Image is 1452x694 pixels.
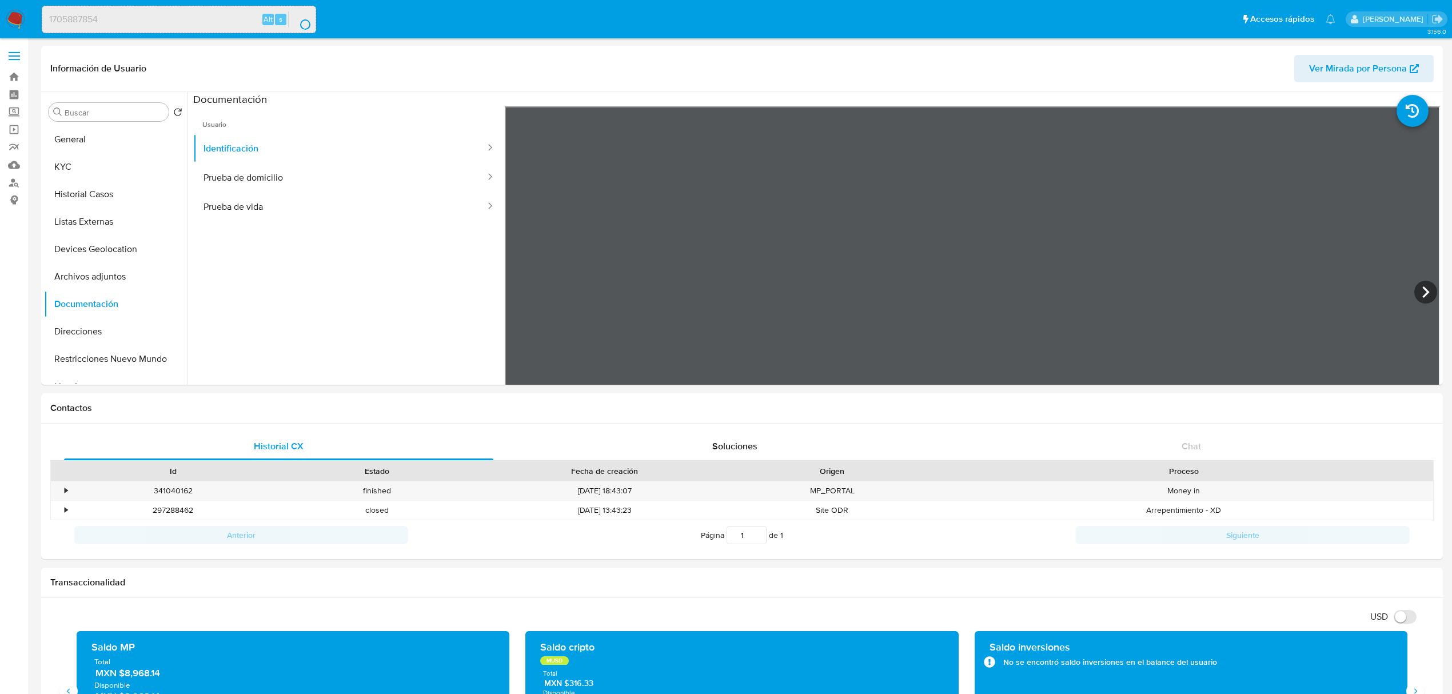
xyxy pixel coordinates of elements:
[942,465,1425,477] div: Proceso
[71,481,275,500] div: 341040162
[1076,526,1410,544] button: Siguiente
[44,290,187,318] button: Documentación
[780,529,783,541] span: 1
[1182,440,1201,453] span: Chat
[50,577,1434,588] h1: Transaccionalidad
[44,236,187,263] button: Devices Geolocation
[44,263,187,290] button: Archivos adjuntos
[275,481,479,500] div: finished
[487,465,722,477] div: Fecha de creación
[44,373,187,400] button: Lista Interna
[71,501,275,520] div: 297288462
[1326,14,1335,24] a: Notificaciones
[730,481,934,500] div: MP_PORTAL
[701,526,783,544] span: Página de
[1250,13,1314,25] span: Accesos rápidos
[44,153,187,181] button: KYC
[283,465,471,477] div: Estado
[44,181,187,208] button: Historial Casos
[934,501,1433,520] div: Arrepentimiento - XD
[79,465,267,477] div: Id
[74,526,408,544] button: Anterior
[730,501,934,520] div: Site ODR
[738,465,926,477] div: Origen
[1294,55,1434,82] button: Ver Mirada por Persona
[712,440,757,453] span: Soluciones
[53,107,62,117] button: Buscar
[1431,13,1443,25] a: Salir
[173,107,182,120] button: Volver al orden por defecto
[264,14,273,25] span: Alt
[44,126,187,153] button: General
[934,481,1433,500] div: Money in
[44,208,187,236] button: Listas Externas
[44,318,187,345] button: Direcciones
[42,12,316,27] input: Buscar usuario o caso...
[479,481,730,500] div: [DATE] 18:43:07
[65,505,67,516] div: •
[50,63,146,74] h1: Información de Usuario
[479,501,730,520] div: [DATE] 13:43:23
[279,14,282,25] span: s
[288,11,312,27] button: search-icon
[254,440,304,453] span: Historial CX
[50,402,1434,414] h1: Contactos
[65,485,67,496] div: •
[275,501,479,520] div: closed
[44,345,187,373] button: Restricciones Nuevo Mundo
[1309,55,1407,82] span: Ver Mirada por Persona
[65,107,164,118] input: Buscar
[1363,14,1427,25] p: alan.cervantesmartinez@mercadolibre.com.mx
